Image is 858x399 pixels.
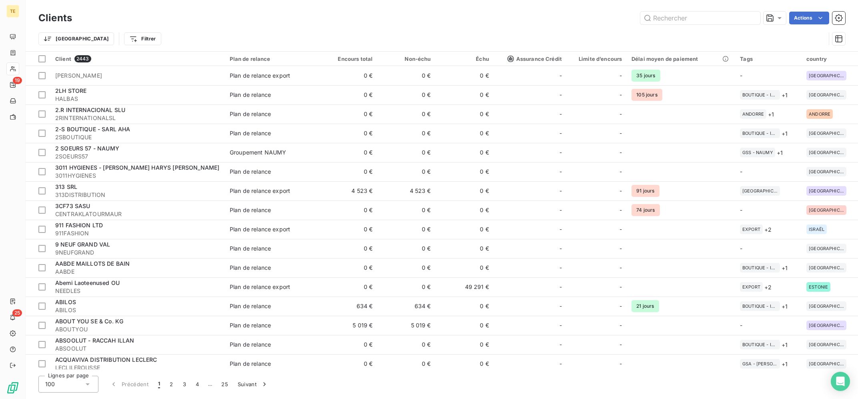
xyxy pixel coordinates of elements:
[55,133,220,141] span: 2SBOUTIQUE
[742,227,760,232] span: EXPORT
[377,220,435,239] td: 0 €
[377,335,435,354] td: 0 €
[55,203,90,209] span: 3CF73 SASU
[631,300,659,312] span: 21 jours
[55,356,157,363] span: ACQUAVIVA DISTRIBUTION LECLERC
[782,360,788,368] span: + 1
[55,222,103,229] span: 911 FASHION LTD
[742,92,778,97] span: BOUTIQUE - INDEP
[55,364,220,372] span: LECLILEROUSSE
[559,168,562,176] span: -
[789,12,829,24] button: Actions
[377,277,435,297] td: 0 €
[742,150,773,155] span: GSS - NAUMY
[436,66,494,85] td: 0 €
[55,56,71,62] span: Client
[559,187,562,195] span: -
[230,129,271,137] div: Plan de relance
[165,376,178,393] button: 2
[559,283,562,291] span: -
[740,245,742,252] span: -
[55,114,220,122] span: 2RINTERNATIONALSL
[377,85,435,104] td: 0 €
[6,5,19,18] div: TE
[319,316,377,335] td: 5 019 €
[809,227,824,232] span: ISRAËL
[436,297,494,316] td: 0 €
[55,87,86,94] span: 2LH STORE
[441,56,489,62] div: Échu
[436,85,494,104] td: 0 €
[230,110,271,118] div: Plan de relance
[619,187,622,195] span: -
[55,241,110,248] span: 9 NEUF GRAND VAL
[782,91,788,99] span: + 1
[55,183,77,190] span: 313 SRL
[619,129,622,137] span: -
[319,239,377,258] td: 0 €
[55,191,220,199] span: 313DISTRIBUTION
[45,380,55,388] span: 100
[55,260,130,267] span: AABDE MAILLOTS DE BAIN
[809,246,844,251] span: [GEOGRAPHIC_DATA]
[619,72,622,80] span: -
[740,168,742,175] span: -
[319,143,377,162] td: 0 €
[230,206,271,214] div: Plan de relance
[319,277,377,297] td: 0 €
[809,73,844,78] span: [GEOGRAPHIC_DATA]
[230,187,290,195] div: Plan de relance export
[230,72,290,80] div: Plan de relance export
[319,66,377,85] td: 0 €
[55,229,220,237] span: 911FASHION
[319,162,377,181] td: 0 €
[377,181,435,201] td: 4 523 €
[619,91,622,99] span: -
[178,376,191,393] button: 3
[377,239,435,258] td: 0 €
[377,143,435,162] td: 0 €
[55,287,220,295] span: NEEDLES
[382,56,431,62] div: Non-échu
[319,181,377,201] td: 4 523 €
[13,77,22,84] span: 19
[233,376,273,393] button: Suivant
[809,150,844,155] span: [GEOGRAPHIC_DATA]
[764,225,772,234] span: + 2
[740,72,742,79] span: -
[619,225,622,233] span: -
[559,341,562,349] span: -
[809,342,844,347] span: [GEOGRAPHIC_DATA]
[436,143,494,162] td: 0 €
[377,124,435,143] td: 0 €
[740,56,797,62] div: Tags
[742,112,764,116] span: ANDORRE
[742,131,778,136] span: BOUTIQUE - INDEP
[319,258,377,277] td: 0 €
[230,168,271,176] div: Plan de relance
[6,381,19,394] img: Logo LeanPay
[55,279,120,286] span: Abemi Laoteenused OU
[55,145,119,152] span: 2 SOEURS 57 - NAUMY
[631,185,659,197] span: 91 jours
[377,66,435,85] td: 0 €
[319,85,377,104] td: 0 €
[631,56,730,62] div: Délai moyen de paiement
[74,55,91,62] span: 2443
[559,264,562,272] span: -
[55,152,220,160] span: 2SOEURS57
[559,245,562,253] span: -
[809,361,844,366] span: [GEOGRAPHIC_DATA]
[55,268,220,276] span: AABDE
[436,181,494,201] td: 0 €
[619,168,622,176] span: -
[619,245,622,253] span: -
[55,126,130,132] span: 2-S BOUTIQUE - SARL AHA
[619,321,622,329] span: -
[619,283,622,291] span: -
[319,354,377,373] td: 0 €
[742,304,778,309] span: BOUTIQUE - INDEP
[38,32,114,45] button: [GEOGRAPHIC_DATA]
[230,91,271,99] div: Plan de relance
[619,302,622,310] span: -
